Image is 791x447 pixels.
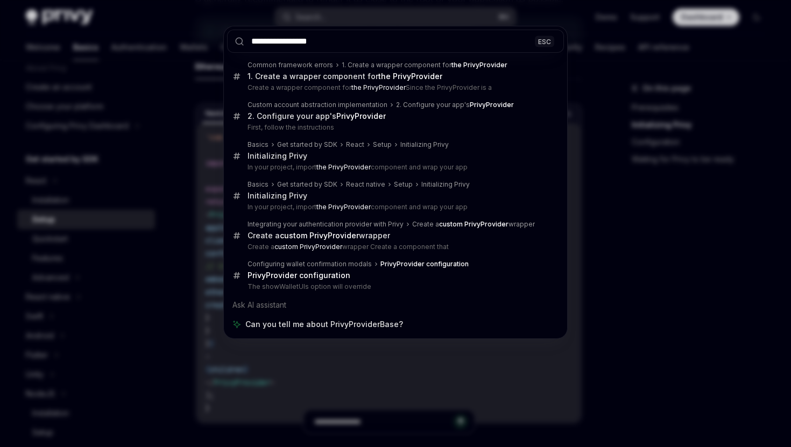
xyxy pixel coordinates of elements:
[400,140,449,149] div: Initializing Privy
[535,36,554,47] div: ESC
[351,83,406,91] b: the PrivyProvider
[248,243,541,251] p: Create a wrapper Create a component that
[248,61,333,69] div: Common framework errors
[421,180,470,189] div: Initializing Privy
[274,243,342,251] b: custom PrivyProvider
[277,180,337,189] div: Get started by SDK
[346,180,385,189] div: React native
[336,111,386,120] b: PrivyProvider
[380,260,469,268] b: PrivyProvider configuration
[248,271,350,280] b: PrivyProvider configuration
[470,101,514,109] b: PrivyProvider
[248,203,541,211] p: In your project, import component and wrap your app
[248,83,541,92] p: Create a wrapper component for Since the PrivyProvider is a
[248,151,307,161] div: Initializing Privy
[245,319,403,330] span: Can you tell me about PrivyProviderBase?
[316,163,371,171] b: the PrivyProvider
[248,180,269,189] div: Basics
[248,260,372,268] div: Configuring wallet confirmation modals
[248,220,404,229] div: Integrating your authentication provider with Privy
[248,123,541,132] p: First, follow the instructions
[248,111,386,121] div: 2. Configure your app's
[394,180,413,189] div: Setup
[342,61,507,69] div: 1. Create a wrapper component for
[373,140,392,149] div: Setup
[451,61,507,69] b: the PrivyProvider
[346,140,364,149] div: React
[439,220,508,228] b: custom PrivyProvider
[248,231,390,240] div: Create a wrapper
[280,231,359,240] b: custom PrivyProvider
[248,101,387,109] div: Custom account abstraction implementation
[396,101,514,109] div: 2. Configure your app's
[412,220,535,229] div: Create a wrapper
[248,163,541,172] p: In your project, import component and wrap your app
[248,72,442,81] div: 1. Create a wrapper component for
[277,140,337,149] div: Get started by SDK
[227,295,564,315] div: Ask AI assistant
[316,203,371,211] b: the PrivyProvider
[248,282,541,291] p: The showWalletUIs option will override
[378,72,442,81] b: the PrivyProvider
[248,140,269,149] div: Basics
[248,191,307,201] div: Initializing Privy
